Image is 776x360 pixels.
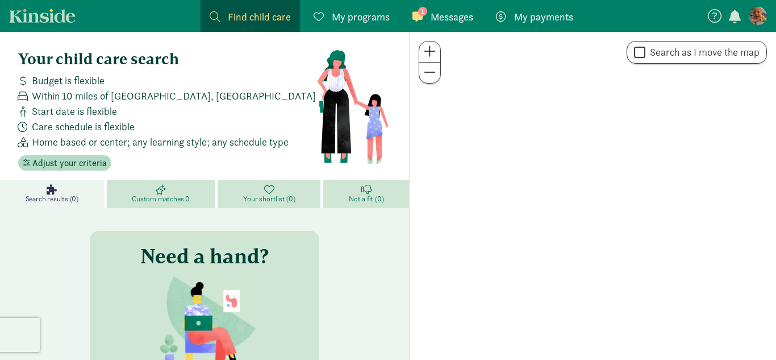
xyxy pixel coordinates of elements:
span: Within 10 miles of [GEOGRAPHIC_DATA], [GEOGRAPHIC_DATA] [32,88,316,104]
a: Custom matches 0 [107,180,218,208]
span: My payments [514,9,573,24]
span: Budget is flexible [32,73,105,88]
span: Messages [431,9,473,24]
h3: Need a hand? [140,245,269,267]
span: Start date is flexible [32,104,117,119]
label: Search as I move the map [645,45,760,59]
span: Find child care [228,9,291,24]
h4: Your child care search [18,50,316,68]
span: Custom matches 0 [132,195,190,204]
span: Not a fit (0) [349,195,383,204]
span: Care schedule is flexible [32,119,135,134]
span: My programs [332,9,390,24]
a: Not a fit (0) [323,180,409,208]
span: Your shortlist (0) [243,195,295,204]
span: 1 [418,7,427,16]
button: Adjust your criteria [18,155,111,171]
a: Kinside [9,9,76,23]
a: Your shortlist (0) [218,180,324,208]
span: Home based or center; any learning style; any schedule type [32,134,289,150]
span: Adjust your criteria [32,156,107,170]
span: Search results (0) [26,195,78,204]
